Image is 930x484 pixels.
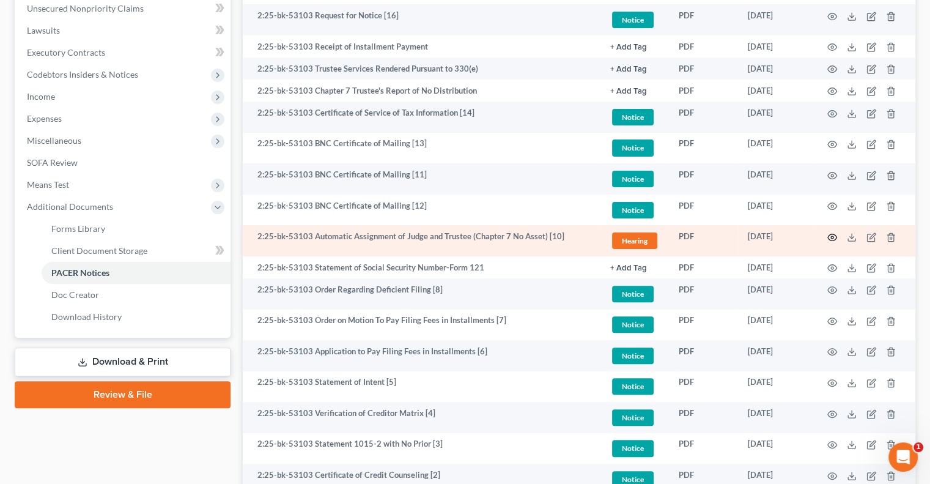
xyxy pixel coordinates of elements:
[51,289,99,300] span: Doc Creator
[51,223,105,234] span: Forms Library
[669,256,738,278] td: PDF
[27,3,144,13] span: Unsecured Nonpriority Claims
[243,225,600,256] td: 2:25-bk-53103 Automatic Assignment of Judge and Trustee (Chapter 7 No Asset) [10]
[612,233,657,249] span: Hearing
[610,107,659,127] a: Notice
[243,102,600,133] td: 2:25-bk-53103 Certificate of Service of Tax Information [14]
[27,157,78,168] span: SOFA Review
[669,278,738,310] td: PDF
[669,4,738,35] td: PDF
[610,41,659,53] a: + Add Tag
[738,195,813,226] td: [DATE]
[15,381,231,408] a: Review & File
[15,348,231,376] a: Download & Print
[669,433,738,464] td: PDF
[27,69,138,80] span: Codebtors Insiders & Notices
[612,109,654,125] span: Notice
[27,135,81,146] span: Miscellaneous
[243,163,600,195] td: 2:25-bk-53103 BNC Certificate of Mailing [11]
[17,42,231,64] a: Executory Contracts
[610,315,659,335] a: Notice
[669,371,738,403] td: PDF
[669,58,738,80] td: PDF
[612,202,654,218] span: Notice
[51,311,122,322] span: Download History
[612,171,654,187] span: Notice
[243,133,600,164] td: 2:25-bk-53103 BNC Certificate of Mailing [13]
[738,340,813,371] td: [DATE]
[17,152,231,174] a: SOFA Review
[610,262,659,274] a: + Add Tag
[42,262,231,284] a: PACER Notices
[612,378,654,395] span: Notice
[610,231,659,251] a: Hearing
[612,409,654,426] span: Notice
[243,58,600,80] td: 2:25-bk-53103 Trustee Services Rendered Pursuant to 330(e)
[612,140,654,156] span: Notice
[612,286,654,302] span: Notice
[612,316,654,333] span: Notice
[913,442,923,452] span: 1
[610,346,659,366] a: Notice
[738,433,813,464] td: [DATE]
[42,306,231,328] a: Download History
[243,195,600,226] td: 2:25-bk-53103 BNC Certificate of Mailing [12]
[610,169,659,189] a: Notice
[610,200,659,220] a: Notice
[243,433,600,464] td: 2:25-bk-53103 Statement 1015-2 with No Prior [3]
[738,58,813,80] td: [DATE]
[669,102,738,133] td: PDF
[610,284,659,304] a: Notice
[42,240,231,262] a: Client Document Storage
[27,47,105,58] span: Executory Contracts
[610,408,659,428] a: Notice
[669,35,738,58] td: PDF
[243,310,600,341] td: 2:25-bk-53103 Order on Motion To Pay Filing Fees in Installments [7]
[17,20,231,42] a: Lawsuits
[27,25,60,35] span: Lawsuits
[27,179,69,190] span: Means Test
[612,12,654,28] span: Notice
[738,278,813,310] td: [DATE]
[243,278,600,310] td: 2:25-bk-53103 Order Regarding Deficient Filing [8]
[610,264,647,272] button: + Add Tag
[888,442,918,472] iframe: Intercom live chat
[243,4,600,35] td: 2:25-bk-53103 Request for Notice [16]
[738,163,813,195] td: [DATE]
[42,218,231,240] a: Forms Library
[610,87,647,95] button: + Add Tag
[738,225,813,256] td: [DATE]
[738,102,813,133] td: [DATE]
[51,267,109,278] span: PACER Notices
[738,371,813,403] td: [DATE]
[610,376,659,397] a: Notice
[610,138,659,158] a: Notice
[27,91,55,102] span: Income
[51,245,147,256] span: Client Document Storage
[27,113,62,124] span: Expenses
[243,402,600,433] td: 2:25-bk-53103 Verification of Creditor Matrix [4]
[738,402,813,433] td: [DATE]
[669,402,738,433] td: PDF
[243,340,600,371] td: 2:25-bk-53103 Application to Pay Filing Fees in Installments [6]
[610,63,659,75] a: + Add Tag
[610,85,659,97] a: + Add Tag
[612,440,654,456] span: Notice
[42,284,231,306] a: Doc Creator
[669,133,738,164] td: PDF
[243,371,600,403] td: 2:25-bk-53103 Statement of Intent [5]
[738,133,813,164] td: [DATE]
[669,310,738,341] td: PDF
[612,348,654,364] span: Notice
[738,310,813,341] td: [DATE]
[243,256,600,278] td: 2:25-bk-53103 Statement of Social Security Number-Form 121
[243,35,600,58] td: 2:25-bk-53103 Receipt of Installment Payment
[610,10,659,30] a: Notice
[610,438,659,458] a: Notice
[738,80,813,102] td: [DATE]
[669,225,738,256] td: PDF
[669,80,738,102] td: PDF
[669,163,738,195] td: PDF
[610,43,647,51] button: + Add Tag
[610,65,647,73] button: + Add Tag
